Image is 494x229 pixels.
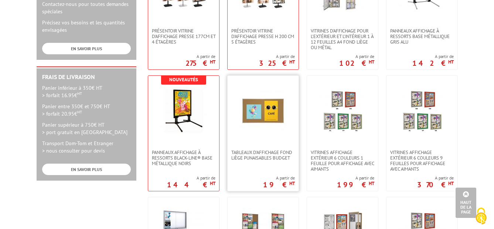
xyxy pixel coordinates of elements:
[167,175,215,181] span: A partir de
[386,28,457,45] a: Panneaux affichage à ressorts base métallique Gris Alu
[390,28,454,45] span: Panneaux affichage à ressorts base métallique Gris Alu
[42,164,131,175] a: EN SAVOIR PLUS
[263,175,295,181] span: A partir de
[417,182,454,187] p: 370 €
[390,150,454,172] span: Vitrines affichage extérieur 6 couleurs 9 feuilles pour affichage avec aimants
[42,110,82,117] span: > forfait 20.95€
[337,175,374,181] span: A partir de
[239,87,287,135] img: Tableaux d'affichage fond liège punaisables Budget
[228,28,299,45] a: Présentoir vitrine d'affichage presse H 200 cm 5 étagères
[148,150,219,166] a: Panneaux affichage à ressorts Black-Line® base métallique Noirs
[259,61,295,65] p: 325 €
[42,19,131,34] p: Précisez vos besoins et les quantités envisagées
[42,129,127,136] span: > port gratuit en [GEOGRAPHIC_DATA]
[42,0,131,15] p: Contactez-nous pour toutes demandes spéciales
[318,87,367,135] img: Vitrines affichage extérieur 6 couleurs 1 feuille pour affichage avec aimants
[42,147,105,154] span: > nous consulter pour devis
[152,28,215,45] span: Présentoir vitrine d'affichage presse 177cm et 4 étagères
[42,84,131,99] p: Panier inférieur à 350€ HT
[386,150,457,172] a: Vitrines affichage extérieur 6 couleurs 9 feuilles pour affichage avec aimants
[231,28,295,45] span: Présentoir vitrine d'affichage presse H 200 cm 5 étagères
[42,121,131,136] p: Panier supérieur à 750€ HT
[289,59,295,65] sup: HT
[77,91,82,96] sup: HT
[417,175,454,181] span: A partir de
[42,74,131,81] h2: Frais de Livraison
[259,54,295,59] span: A partir de
[307,28,378,50] a: Vitrines d'affichage pour l'extérieur et l'intérieur 1 à 12 feuilles A4 fond liège ou métal
[456,188,476,218] a: Haut de la page
[412,54,454,59] span: A partir de
[42,103,131,117] p: Panier entre 350€ et 750€ HT
[289,180,295,187] sup: HT
[160,87,208,135] img: Panneaux affichage à ressorts Black-Line® base métallique Noirs
[448,180,454,187] sup: HT
[148,28,219,45] a: Présentoir vitrine d'affichage presse 177cm et 4 étagères
[210,180,215,187] sup: HT
[412,61,454,65] p: 142 €
[339,61,374,65] p: 102 €
[369,59,374,65] sup: HT
[42,92,82,99] span: > forfait 16.95€
[77,109,82,115] sup: HT
[263,182,295,187] p: 19 €
[369,180,374,187] sup: HT
[210,59,215,65] sup: HT
[337,182,374,187] p: 199 €
[169,76,198,83] b: Nouveautés
[311,150,374,172] span: Vitrines affichage extérieur 6 couleurs 1 feuille pour affichage avec aimants
[468,204,494,229] button: Cookies (fenêtre modale)
[231,150,295,161] span: Tableaux d'affichage fond liège punaisables Budget
[152,150,215,166] span: Panneaux affichage à ressorts Black-Line® base métallique Noirs
[228,150,299,161] a: Tableaux d'affichage fond liège punaisables Budget
[311,28,374,50] span: Vitrines d'affichage pour l'extérieur et l'intérieur 1 à 12 feuilles A4 fond liège ou métal
[448,59,454,65] sup: HT
[42,43,131,54] a: EN SAVOIR PLUS
[307,150,378,172] a: Vitrines affichage extérieur 6 couleurs 1 feuille pour affichage avec aimants
[185,61,215,65] p: 275 €
[398,87,446,135] img: Vitrines affichage extérieur 6 couleurs 9 feuilles pour affichage avec aimants
[167,182,215,187] p: 144 €
[339,54,374,59] span: A partir de
[472,207,490,225] img: Cookies (fenêtre modale)
[42,140,131,154] p: Transport Dom-Tom et Etranger
[185,54,215,59] span: A partir de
